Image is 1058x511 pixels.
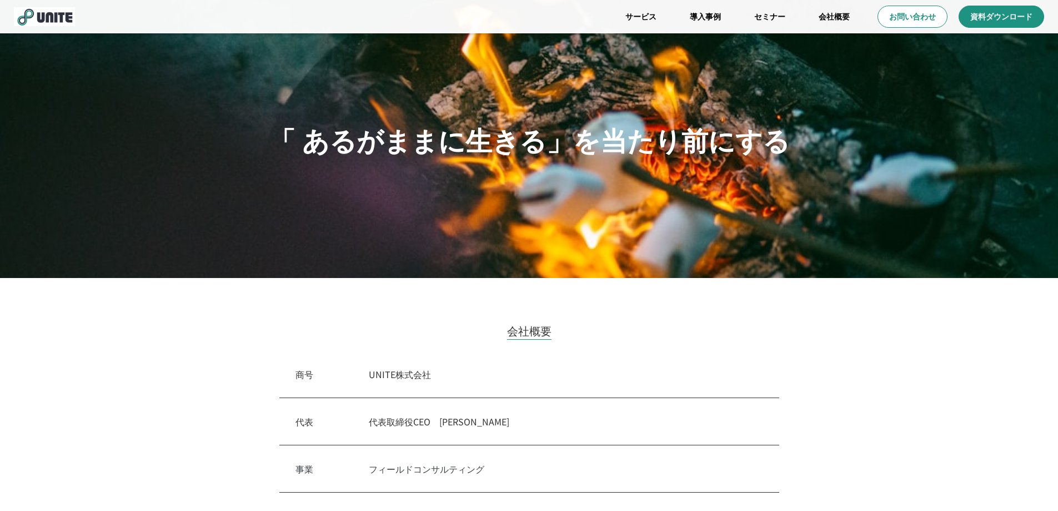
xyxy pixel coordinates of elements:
p: フィールドコンサルティング [369,462,763,475]
p: お問い合わせ [889,11,936,22]
p: 代表取締役CEO [PERSON_NAME] [369,415,763,428]
a: 資料ダウンロード [959,6,1044,28]
h2: 会社概要 [507,323,551,340]
p: 事業 [295,462,313,475]
a: お問い合わせ [878,6,947,28]
p: 商号 [295,368,313,381]
p: 「 あるがままに生きる」を当たり前にする [269,119,790,159]
p: 代表 [295,415,313,428]
p: 資料ダウンロード [970,11,1032,22]
p: UNITE株式会社 [369,368,763,381]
